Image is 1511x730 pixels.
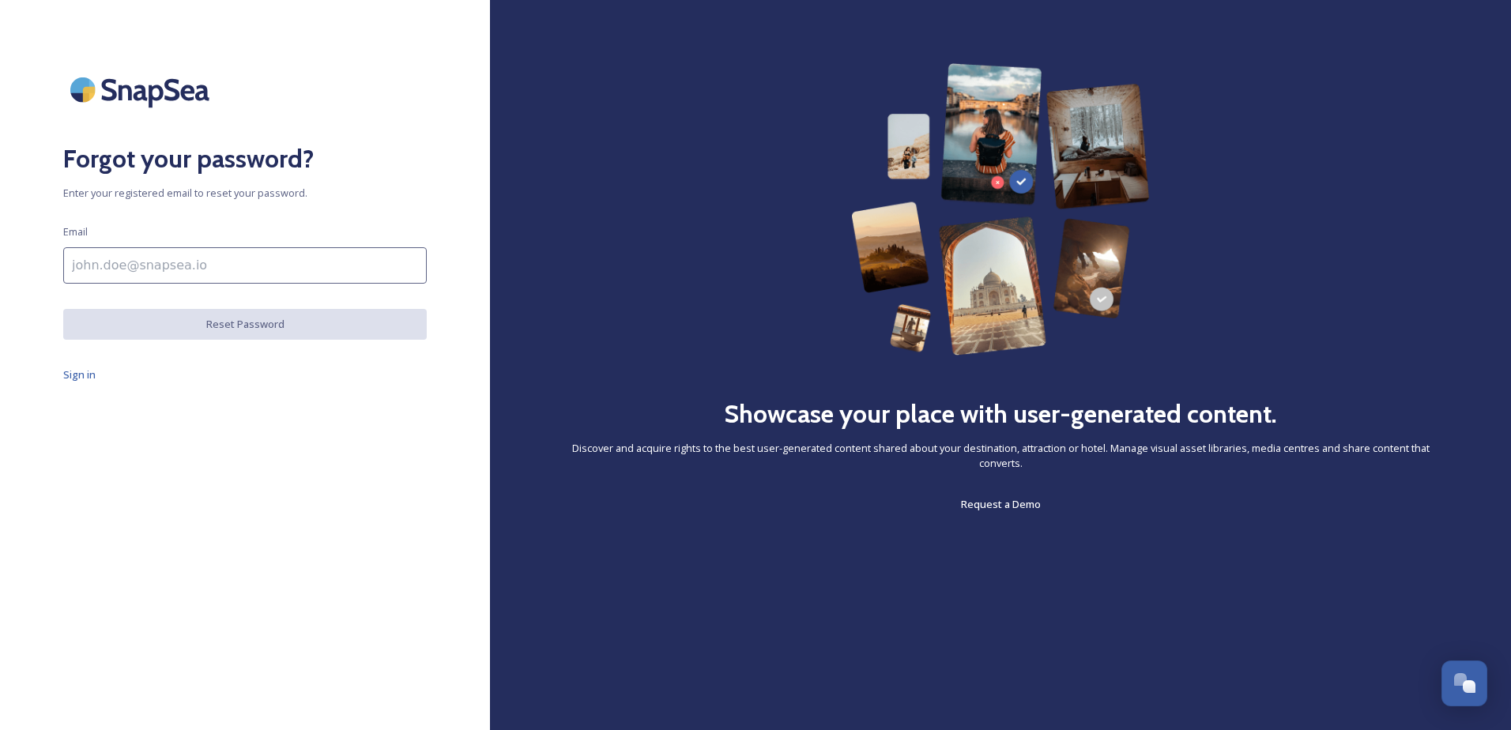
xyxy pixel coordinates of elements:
span: Discover and acquire rights to the best user-generated content shared about your destination, att... [553,441,1448,471]
span: Enter your registered email to reset your password. [63,186,427,201]
h2: Showcase your place with user-generated content. [724,395,1277,433]
span: Email [63,224,88,239]
img: 63b42ca75bacad526042e722_Group%20154-p-800.png [851,63,1149,356]
span: Sign in [63,367,96,382]
span: Request a Demo [961,497,1041,511]
button: Open Chat [1441,660,1487,706]
a: Sign in [63,365,427,384]
img: SnapSea Logo [63,63,221,116]
button: Reset Password [63,309,427,340]
input: john.doe@snapsea.io [63,247,427,284]
h2: Forgot your password? [63,140,427,178]
a: Request a Demo [961,495,1041,514]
